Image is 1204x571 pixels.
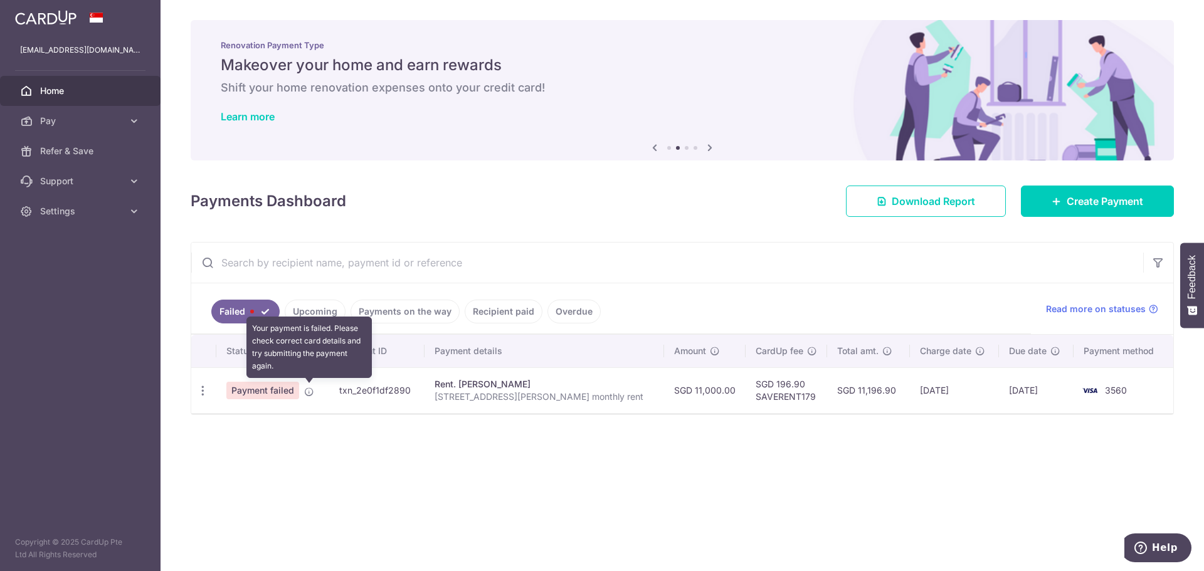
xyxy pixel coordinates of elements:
th: Payment method [1074,335,1173,367]
a: Failed [211,300,280,323]
p: [EMAIL_ADDRESS][DOMAIN_NAME] [20,44,140,56]
img: Bank Card [1077,383,1102,398]
button: Feedback - Show survey [1180,243,1204,328]
a: Payments on the way [351,300,460,323]
span: Amount [674,345,706,357]
div: Rent. [PERSON_NAME] [435,378,654,390]
span: Download Report [892,194,975,209]
td: SGD 11,000.00 [664,367,746,413]
p: [STREET_ADDRESS][PERSON_NAME] monthly rent [435,390,654,403]
span: Home [40,85,123,97]
span: Read more on statuses [1046,303,1146,315]
a: Recipient paid [465,300,542,323]
img: Renovation banner [191,20,1174,160]
input: Search by recipient name, payment id or reference [191,243,1143,283]
td: [DATE] [910,367,999,413]
span: Due date [1009,345,1047,357]
a: Overdue [547,300,601,323]
div: Your payment is failed. Please check correct card details and try submitting the payment again. [246,317,372,378]
span: Support [40,175,123,187]
h4: Payments Dashboard [191,190,346,212]
span: Total amt. [837,345,879,357]
span: Charge date [920,345,971,357]
span: Payment failed [226,382,299,399]
th: Payment ID [329,335,425,367]
a: Read more on statuses [1046,303,1158,315]
a: Learn more [221,110,275,123]
span: 3560 [1105,385,1127,396]
img: CardUp [15,10,77,25]
span: Pay [40,115,123,127]
span: Status [226,345,253,357]
a: Create Payment [1021,186,1174,217]
td: SGD 196.90 SAVERENT179 [746,367,827,413]
iframe: Opens a widget where you can find more information [1124,533,1191,565]
h5: Makeover your home and earn rewards [221,55,1144,75]
a: Upcoming [285,300,346,323]
a: Download Report [846,186,1006,217]
p: Renovation Payment Type [221,40,1144,50]
th: Payment details [425,335,664,367]
span: CardUp fee [756,345,803,357]
td: [DATE] [999,367,1074,413]
span: Settings [40,205,123,217]
h6: Shift your home renovation expenses onto your credit card! [221,80,1144,95]
td: SGD 11,196.90 [827,367,910,413]
span: Feedback [1186,255,1198,299]
td: txn_2e0f1df2890 [329,367,425,413]
span: Create Payment [1067,194,1143,209]
span: Refer & Save [40,145,123,157]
